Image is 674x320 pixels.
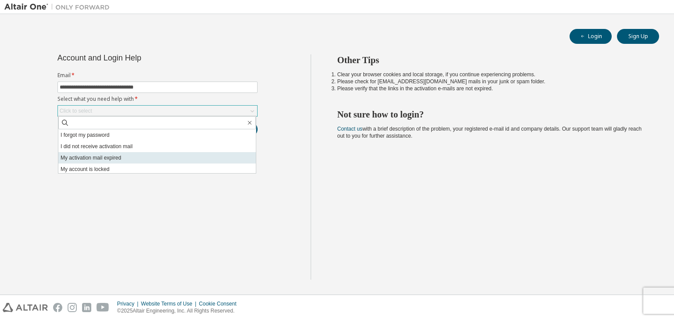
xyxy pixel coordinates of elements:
img: altair_logo.svg [3,303,48,312]
a: Contact us [337,126,362,132]
span: with a brief description of the problem, your registered e-mail id and company details. Our suppo... [337,126,642,139]
div: Click to select [60,107,92,114]
img: youtube.svg [97,303,109,312]
div: Cookie Consent [199,300,241,307]
li: Please check for [EMAIL_ADDRESS][DOMAIN_NAME] mails in your junk or spam folder. [337,78,644,85]
li: Clear your browser cookies and local storage, if you continue experiencing problems. [337,71,644,78]
img: linkedin.svg [82,303,91,312]
li: I forgot my password [58,129,256,141]
img: Altair One [4,3,114,11]
button: Sign Up [617,29,659,44]
li: Please verify that the links in the activation e-mails are not expired. [337,85,644,92]
img: instagram.svg [68,303,77,312]
div: Privacy [117,300,141,307]
label: Email [57,72,258,79]
label: Select what you need help with [57,96,258,103]
div: Account and Login Help [57,54,218,61]
h2: Other Tips [337,54,644,66]
button: Login [570,29,612,44]
div: Click to select [58,106,257,116]
div: Website Terms of Use [141,300,199,307]
img: facebook.svg [53,303,62,312]
p: © 2025 Altair Engineering, Inc. All Rights Reserved. [117,307,242,315]
h2: Not sure how to login? [337,109,644,120]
